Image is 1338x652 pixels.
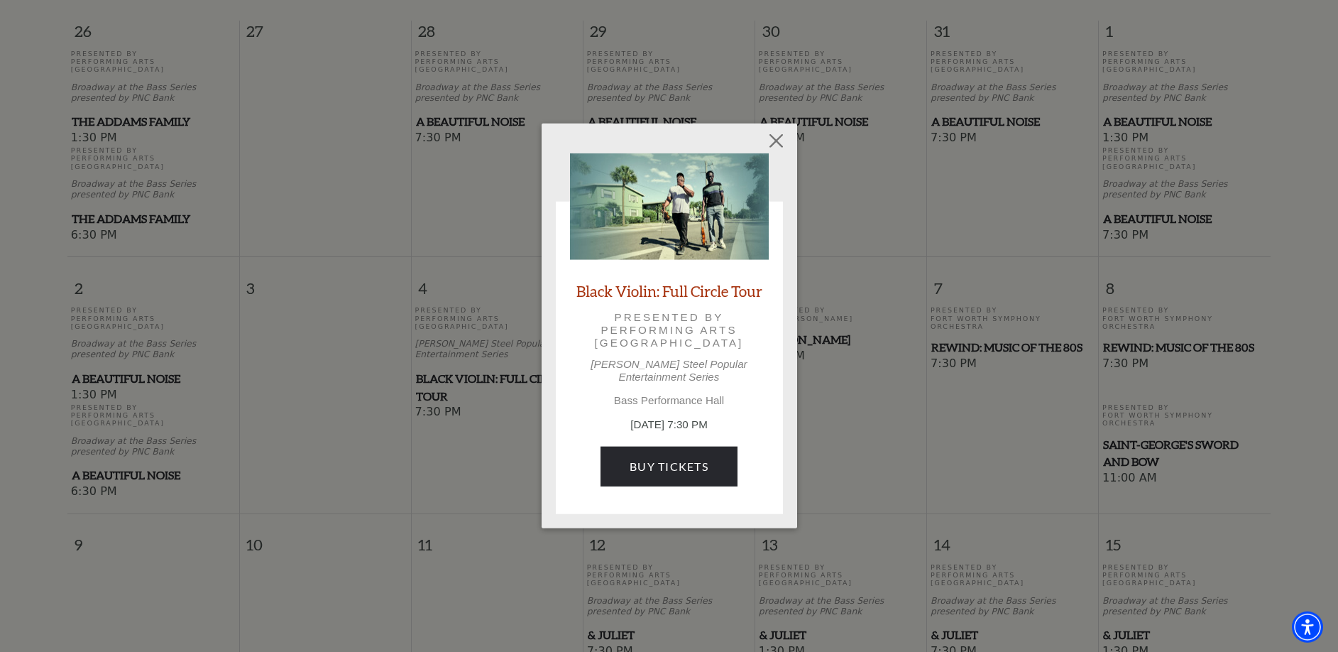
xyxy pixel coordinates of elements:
[762,127,789,154] button: Close
[570,153,769,260] img: Black Violin: Full Circle Tour
[576,281,762,300] a: Black Violin: Full Circle Tour
[570,417,769,433] p: [DATE] 7:30 PM
[590,311,749,350] p: Presented by Performing Arts [GEOGRAPHIC_DATA]
[1292,612,1323,643] div: Accessibility Menu
[570,358,769,384] p: [PERSON_NAME] Steel Popular Entertainment Series
[601,447,737,487] a: Buy Tickets
[570,394,769,407] p: Bass Performance Hall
